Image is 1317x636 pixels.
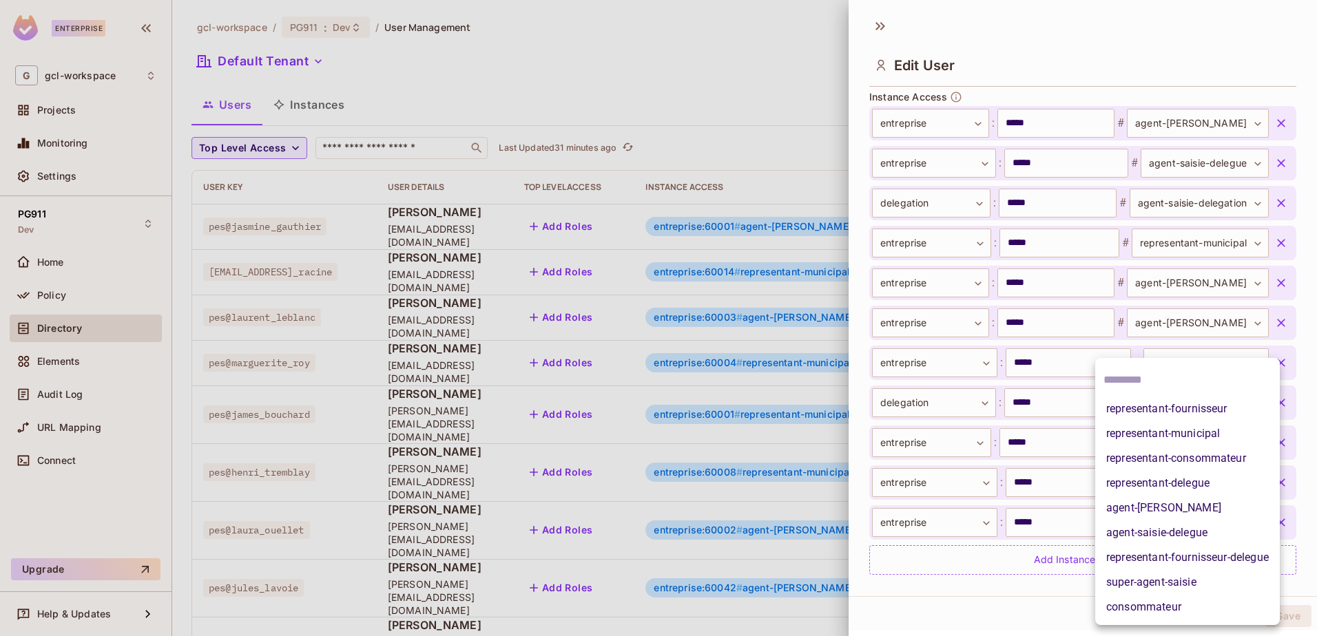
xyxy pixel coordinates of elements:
[1095,570,1280,595] li: super-agent-saisie
[1095,446,1280,471] li: representant-consommateur
[1095,496,1280,520] li: agent-[PERSON_NAME]
[1095,471,1280,496] li: representant-delegue
[1095,421,1280,446] li: representant-municipal
[1095,545,1280,570] li: representant-fournisseur-delegue
[1095,520,1280,545] li: agent-saisie-delegue
[1095,595,1280,619] li: consommateur
[1095,396,1280,421] li: representant-fournisseur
